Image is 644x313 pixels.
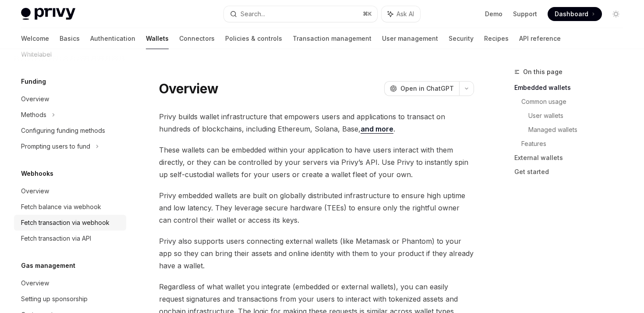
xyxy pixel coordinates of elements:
[159,144,474,181] span: These wallets can be embedded within your application to have users interact with them directly, ...
[224,6,377,22] button: Search...⌘K
[21,217,110,228] div: Fetch transaction via webhook
[14,291,126,307] a: Setting up sponsorship
[514,81,630,95] a: Embedded wallets
[384,81,459,96] button: Open in ChatGPT
[14,183,126,199] a: Overview
[21,202,101,212] div: Fetch balance via webhook
[21,28,49,49] a: Welcome
[14,199,126,215] a: Fetch balance via webhook
[14,91,126,107] a: Overview
[21,8,75,20] img: light logo
[484,28,509,49] a: Recipes
[146,28,169,49] a: Wallets
[241,9,265,19] div: Search...
[21,168,53,179] h5: Webhooks
[21,76,46,87] h5: Funding
[14,215,126,231] a: Fetch transaction via webhook
[60,28,80,49] a: Basics
[400,84,454,93] span: Open in ChatGPT
[21,94,49,104] div: Overview
[21,278,49,288] div: Overview
[513,10,537,18] a: Support
[555,10,588,18] span: Dashboard
[14,231,126,246] a: Fetch transaction via API
[225,28,282,49] a: Policies & controls
[293,28,372,49] a: Transaction management
[159,81,218,96] h1: Overview
[363,11,372,18] span: ⌘ K
[159,235,474,272] span: Privy also supports users connecting external wallets (like Metamask or Phantom) to your app so t...
[449,28,474,49] a: Security
[519,28,561,49] a: API reference
[514,165,630,179] a: Get started
[382,28,438,49] a: User management
[21,186,49,196] div: Overview
[90,28,135,49] a: Authentication
[21,260,75,271] h5: Gas management
[514,151,630,165] a: External wallets
[159,110,474,135] span: Privy builds wallet infrastructure that empowers users and applications to transact on hundreds o...
[548,7,602,21] a: Dashboard
[523,67,563,77] span: On this page
[609,7,623,21] button: Toggle dark mode
[521,137,630,151] a: Features
[21,125,105,136] div: Configuring funding methods
[21,233,91,244] div: Fetch transaction via API
[21,141,90,152] div: Prompting users to fund
[21,110,46,120] div: Methods
[528,123,630,137] a: Managed wallets
[14,123,126,139] a: Configuring funding methods
[21,294,88,304] div: Setting up sponsorship
[485,10,502,18] a: Demo
[14,275,126,291] a: Overview
[528,109,630,123] a: User wallets
[159,189,474,226] span: Privy embedded wallets are built on globally distributed infrastructure to ensure high uptime and...
[361,124,393,134] a: and more
[382,6,420,22] button: Ask AI
[396,10,414,18] span: Ask AI
[179,28,215,49] a: Connectors
[521,95,630,109] a: Common usage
